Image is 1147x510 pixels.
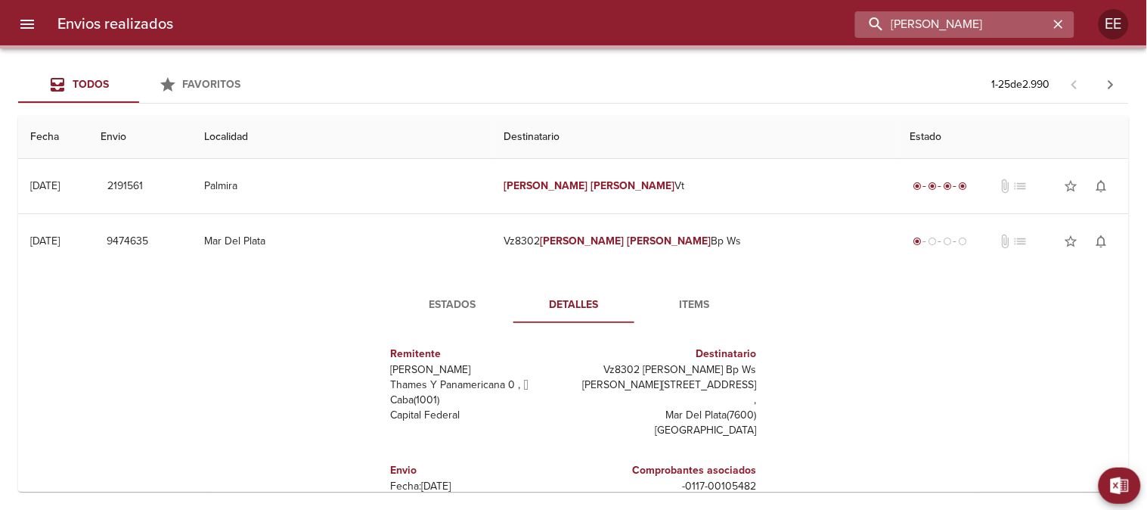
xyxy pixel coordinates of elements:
[913,237,922,246] span: radio_button_checked
[1093,67,1129,103] span: Pagina siguiente
[943,237,952,246] span: radio_button_unchecked
[30,179,60,192] div: [DATE]
[391,362,568,378] p: [PERSON_NAME]
[992,77,1050,92] p: 1 - 25 de 2.990
[492,214,898,269] td: Vz8302 Bp Ws
[107,177,144,196] span: 2191561
[183,78,241,91] span: Favoritos
[107,232,149,251] span: 9474635
[943,182,952,191] span: radio_button_checked
[73,78,109,91] span: Todos
[580,423,757,438] p: [GEOGRAPHIC_DATA]
[910,179,970,194] div: Entregado
[504,179,588,192] em: [PERSON_NAME]
[401,296,504,315] span: Estados
[391,462,568,479] h6: Envio
[391,393,568,408] p: Caba ( 1001 )
[492,116,898,159] th: Destinatario
[57,12,173,36] h6: Envios realizados
[9,6,45,42] button: menu
[392,287,755,323] div: Tabs detalle de guia
[1064,179,1079,194] span: star_border
[391,479,568,494] p: Fecha: [DATE]
[391,408,568,423] p: Capital Federal
[541,235,625,247] em: [PERSON_NAME]
[580,479,757,494] p: - 0117 - 00105482
[492,159,898,213] td: Vt
[1056,76,1093,92] span: Pagina anterior
[580,362,757,378] p: Vz8302 [PERSON_NAME] Bp Ws
[580,346,757,362] h6: Destinatario
[391,346,568,362] h6: Remitente
[391,378,568,393] p: Thames Y Panamericana 0 ,  
[958,237,967,246] span: radio_button_unchecked
[627,235,711,247] em: [PERSON_NAME]
[1099,9,1129,39] div: EE
[928,237,937,246] span: radio_button_unchecked
[1013,179,1028,194] span: No tiene pedido asociado
[855,11,1049,38] input: buscar
[1056,226,1087,257] button: Agregar a favoritos
[580,408,757,423] p: Mar Del Plata ( 7600 )
[998,234,1013,249] span: No tiene documentos adjuntos
[101,173,150,201] button: 2191561
[193,214,492,269] td: Mar Del Plata
[89,116,193,159] th: Envio
[910,234,970,249] div: Generado
[1013,234,1028,249] span: No tiene pedido asociado
[18,67,260,103] div: Tabs Envios
[101,228,155,256] button: 9474635
[1064,234,1079,249] span: star_border
[1087,226,1117,257] button: Activar notificaciones
[193,159,492,213] td: Palmira
[897,116,1129,159] th: Estado
[643,296,746,315] span: Items
[580,462,757,479] h6: Comprobantes asociados
[522,296,625,315] span: Detalles
[1094,234,1109,249] span: notifications_none
[928,182,937,191] span: radio_button_checked
[591,179,674,192] em: [PERSON_NAME]
[1094,179,1109,194] span: notifications_none
[193,116,492,159] th: Localidad
[30,235,60,247] div: [DATE]
[1099,468,1141,504] button: Exportar Excel
[1056,171,1087,201] button: Agregar a favoritos
[998,179,1013,194] span: No tiene documentos adjuntos
[1087,171,1117,201] button: Activar notificaciones
[913,182,922,191] span: radio_button_checked
[580,378,757,408] p: [PERSON_NAME][STREET_ADDRESS] ,
[958,182,967,191] span: radio_button_checked
[18,116,89,159] th: Fecha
